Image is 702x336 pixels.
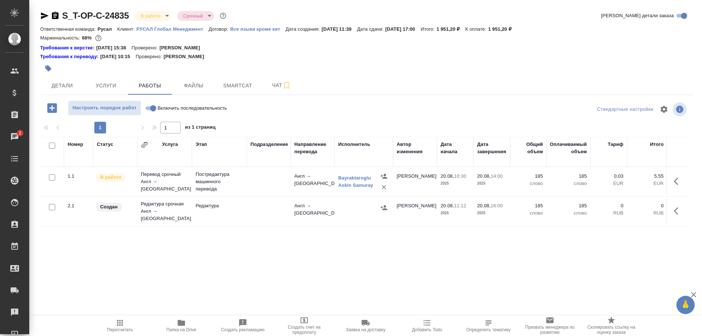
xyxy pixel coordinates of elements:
td: Перевод срочный Англ → [GEOGRAPHIC_DATA] [137,167,192,196]
span: Работы [132,81,167,90]
div: Исполнитель [338,141,370,148]
div: Этап [196,141,207,148]
p: РУСАЛ Глобал Менеджмент [136,26,209,32]
p: [DATE] 10:15 [100,53,136,60]
p: 185 [550,173,587,180]
p: 20.08, [441,173,454,179]
p: EUR [631,180,664,187]
button: Скопировать ссылку [51,11,60,20]
span: Чат [264,81,299,90]
div: 1.1 [68,173,90,180]
p: 1 951,20 ₽ [488,26,517,32]
button: 5.55 EUR; [94,33,103,43]
p: 20.08, [477,203,491,208]
p: [DATE] 11:39 [322,26,357,32]
p: 14:00 [491,173,503,179]
div: Автор изменения [397,141,433,155]
button: 🙏 [676,296,695,314]
p: 10:30 [454,173,466,179]
div: В работе [135,11,171,21]
p: 16:00 [491,203,503,208]
div: Исполнитель выполняет работу [95,173,133,182]
p: В работе [100,174,121,181]
p: 185 [514,202,543,209]
p: Дата создания: [286,26,321,32]
button: В работе [139,13,163,19]
button: Доп статусы указывают на важность/срочность заказа [218,11,228,20]
p: 0 [594,202,623,209]
div: 2.1 [68,202,90,209]
p: 0,03 [594,173,623,180]
button: Настроить порядок работ [68,101,141,116]
button: Чтобы определение сработало, загрузи исходные файлы на странице "файлы" и привяжи проект в SmartCat [458,316,519,336]
p: 2025 [477,209,506,217]
button: Сгруппировать [141,141,148,148]
button: Удалить [378,182,389,193]
button: Назначить [378,202,389,213]
p: Проверено: [132,44,160,52]
span: 2 [14,129,26,137]
p: 2025 [441,180,470,187]
div: Общий объем [514,141,543,155]
p: Постредактура машинного перевода [196,171,243,193]
td: [PERSON_NAME] [393,199,437,224]
p: 20.08, [477,173,491,179]
span: Включить последовательность [158,105,227,112]
td: [PERSON_NAME] [393,169,437,195]
span: Настроить порядок работ [72,104,137,112]
button: Добавить тэг [40,60,56,76]
div: Оплачиваемый объем [550,141,587,155]
div: Итого [650,141,664,148]
span: Smartcat [220,81,255,90]
td: Англ → [GEOGRAPHIC_DATA] [291,169,335,195]
span: 🙏 [679,297,692,313]
p: [PERSON_NAME] [163,53,210,60]
a: 2 [2,128,27,146]
p: Клиент: [117,26,136,32]
span: Услуги [88,81,124,90]
p: Редактура [196,202,243,209]
p: Дата сдачи: [357,26,385,32]
p: Маржинальность: [40,35,82,41]
p: слово [514,180,543,187]
div: Дата завершения [477,141,506,155]
button: Скопировать ссылку для ЯМессенджера [40,11,49,20]
div: Статус [97,141,113,148]
div: split button [595,104,655,115]
div: В работе [177,11,214,21]
p: К оплате: [465,26,488,32]
p: 185 [514,173,543,180]
button: Назначить [378,171,389,182]
a: Требования к переводу: [40,53,100,60]
div: Дата начала [441,141,470,155]
div: Услуга [162,141,178,148]
button: Добавить работу [42,101,62,116]
span: Настроить таблицу [655,101,673,118]
span: из 1 страниц [185,123,216,133]
p: 20.08, [441,203,454,208]
a: Bayraktaroglu Askin Samuray [338,175,373,188]
a: Все языки кроме кит [230,26,286,32]
div: Нажми, чтобы открыть папку с инструкцией [40,53,100,60]
p: 0 [631,202,664,209]
span: Посмотреть информацию [673,102,688,116]
p: EUR [594,180,623,187]
p: 5,55 [631,173,664,180]
p: [PERSON_NAME] [159,44,205,52]
button: Срочный [181,13,205,19]
p: 1 951,20 ₽ [437,26,465,32]
p: слово [550,180,587,187]
span: Детали [45,81,80,90]
button: Здесь прячутся важные кнопки [669,173,687,190]
p: 2025 [441,209,470,217]
p: 2025 [477,180,506,187]
p: Русал [98,26,117,32]
div: Тариф [608,141,623,148]
p: слово [514,209,543,217]
span: Файлы [176,81,211,90]
svg: Подписаться [282,81,291,90]
p: [DATE] 17:00 [385,26,421,32]
p: Договор: [209,26,230,32]
a: Требования к верстке: [40,44,96,52]
p: Создан [100,203,118,211]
